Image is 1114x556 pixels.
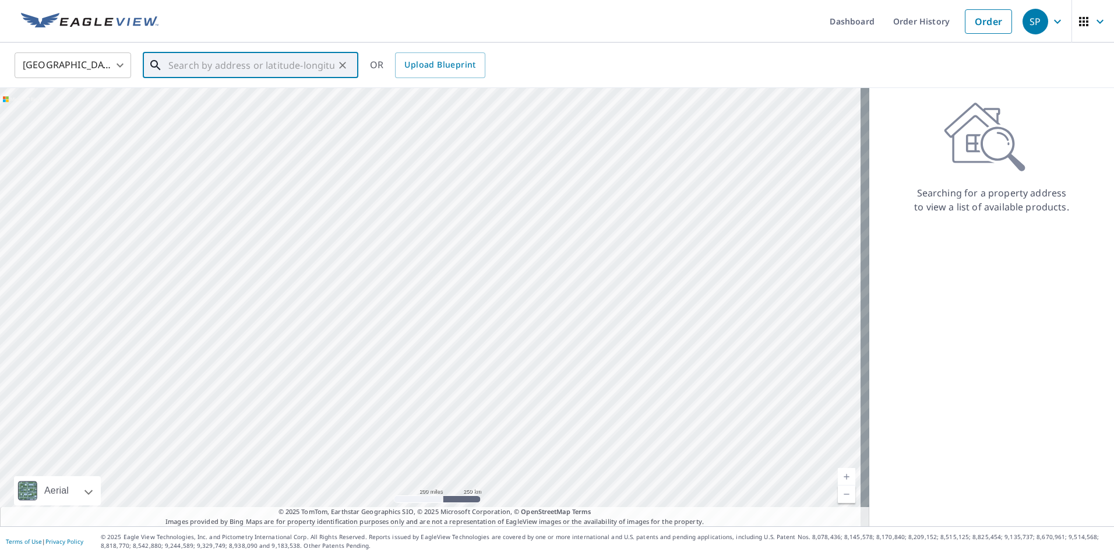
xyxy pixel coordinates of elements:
[395,52,485,78] a: Upload Blueprint
[838,485,855,503] a: Current Level 5, Zoom Out
[370,52,485,78] div: OR
[965,9,1012,34] a: Order
[6,537,42,546] a: Terms of Use
[101,533,1108,550] p: © 2025 Eagle View Technologies, Inc. and Pictometry International Corp. All Rights Reserved. Repo...
[521,507,570,516] a: OpenStreetMap
[14,476,101,505] div: Aerial
[168,49,334,82] input: Search by address or latitude-longitude
[41,476,72,505] div: Aerial
[838,468,855,485] a: Current Level 5, Zoom In
[6,538,83,545] p: |
[15,49,131,82] div: [GEOGRAPHIC_DATA]
[334,57,351,73] button: Clear
[278,507,591,517] span: © 2025 TomTom, Earthstar Geographics SIO, © 2025 Microsoft Corporation, ©
[45,537,83,546] a: Privacy Policy
[404,58,475,72] span: Upload Blueprint
[914,186,1070,214] p: Searching for a property address to view a list of available products.
[572,507,591,516] a: Terms
[21,13,158,30] img: EV Logo
[1023,9,1048,34] div: SP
